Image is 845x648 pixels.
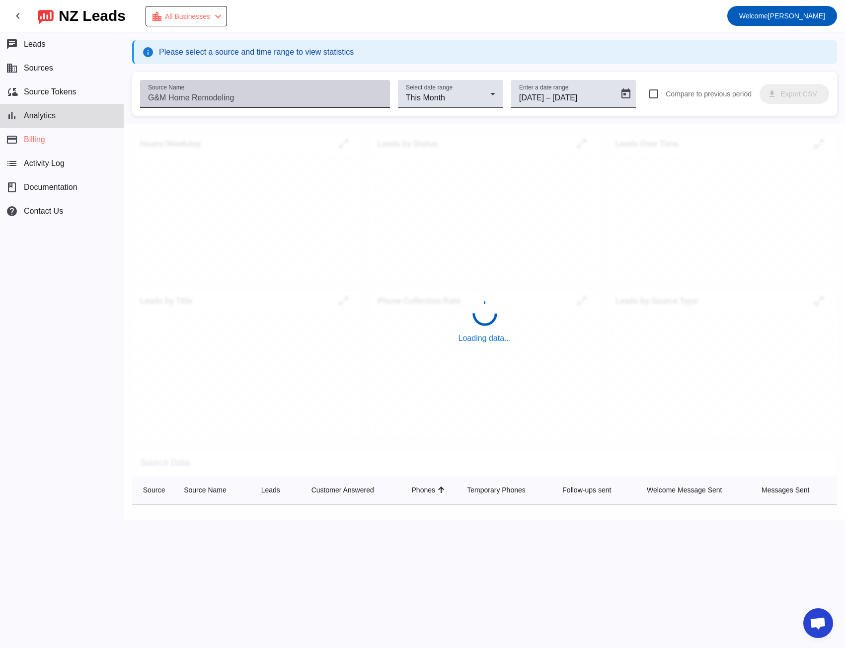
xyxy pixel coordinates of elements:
mat-icon: business [6,62,18,74]
span: Sources [24,64,53,73]
mat-icon: info [142,46,154,58]
span: – [546,92,550,104]
span: [PERSON_NAME] [739,9,825,23]
div: Leads [261,485,296,495]
span: Loading data... [459,334,511,343]
mat-icon: help [6,205,18,217]
div: Temporary Phones [467,485,546,495]
div: Messages Sent [762,485,829,495]
span: Activity Log [24,159,65,168]
span: Leads [24,40,46,49]
img: logo [38,7,54,24]
input: End date [552,92,598,104]
div: Follow-ups sent [562,485,631,495]
mat-icon: bar_chart [6,110,18,122]
div: Open chat [803,608,833,638]
span: Source Tokens [24,87,77,96]
div: Source Name [184,485,245,495]
div: Messages Sent [762,485,810,495]
span: This Month [406,93,445,102]
span: Documentation [24,183,77,192]
mat-icon: payment [6,134,18,146]
span: Analytics [24,111,56,120]
span: Please select a source and time range to view statistics [159,48,354,57]
div: Welcome Message Sent [647,485,722,495]
div: Temporary Phones [467,485,526,495]
input: G&M Home Remodeling [148,92,382,104]
mat-icon: location_city [151,10,163,22]
span: Compare to previous period [666,90,752,98]
mat-icon: chevron_left [12,10,24,22]
input: Start date [519,92,544,104]
div: Phones [412,485,435,495]
mat-icon: cloud_sync [6,86,18,98]
mat-icon: list [6,158,18,169]
button: Welcome[PERSON_NAME] [727,6,837,26]
div: NZ Leads [59,9,126,23]
div: Customer Answered [311,485,374,495]
span: book [6,181,18,193]
div: Payment Issue [151,9,224,23]
mat-icon: chevron_left [212,10,224,22]
span: Billing [24,135,45,144]
span: All Businesses [165,9,210,23]
mat-label: Enter a date range [519,84,568,91]
div: Leads [261,485,280,495]
th: Source [132,477,176,504]
mat-label: Select date range [406,84,453,91]
span: Contact Us [24,207,63,216]
button: All Businesses [146,6,227,26]
span: Welcome [739,12,768,20]
div: Follow-ups sent [562,485,611,495]
div: Phones [412,485,452,495]
mat-icon: chat [6,38,18,50]
div: Welcome Message Sent [647,485,746,495]
div: Source Name [184,485,227,495]
div: Customer Answered [311,485,396,495]
button: Open calendar [616,84,636,104]
mat-label: Source Name [148,84,184,91]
